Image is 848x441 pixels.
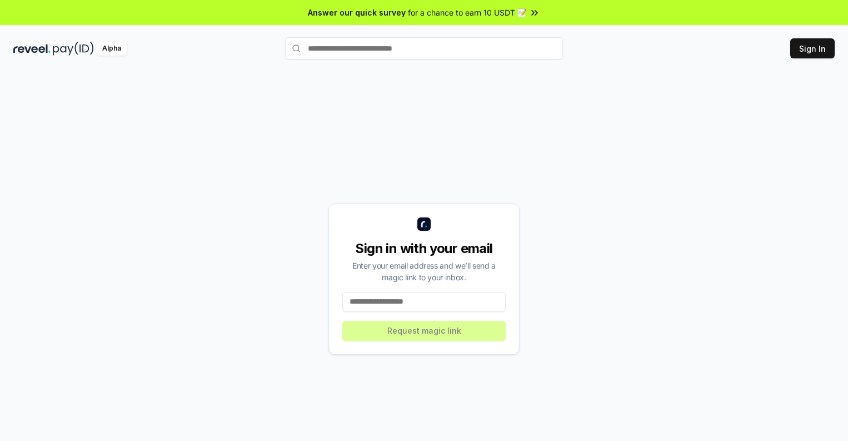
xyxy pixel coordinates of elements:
[790,38,835,58] button: Sign In
[408,7,527,18] span: for a chance to earn 10 USDT 📝
[53,42,94,56] img: pay_id
[342,240,506,257] div: Sign in with your email
[308,7,406,18] span: Answer our quick survey
[96,42,127,56] div: Alpha
[417,217,431,231] img: logo_small
[342,260,506,283] div: Enter your email address and we’ll send a magic link to your inbox.
[13,42,51,56] img: reveel_dark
